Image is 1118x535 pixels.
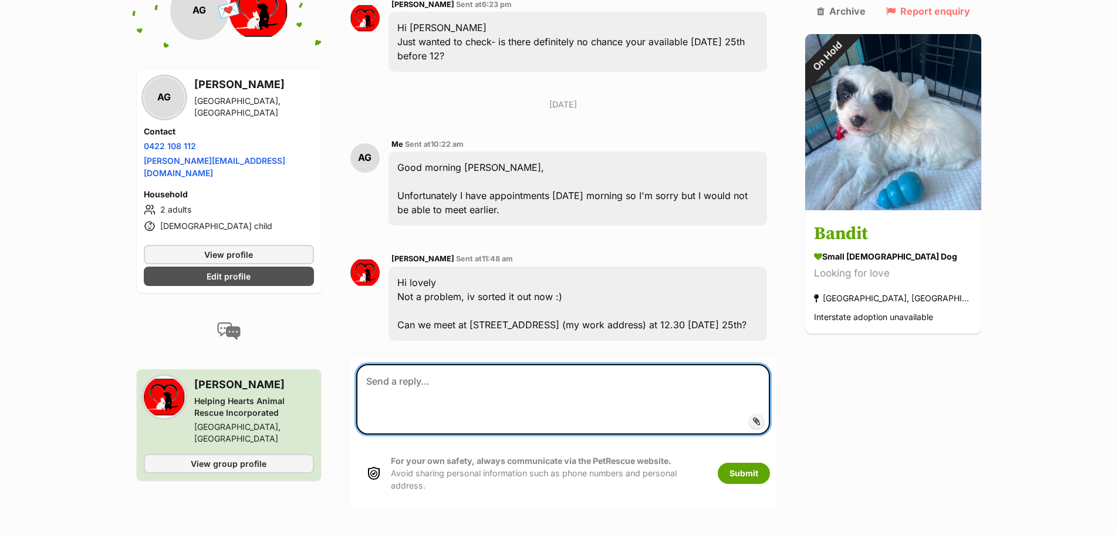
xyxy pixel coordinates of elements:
a: 0422 108 112 [144,141,196,151]
li: 2 adults [144,203,314,217]
p: Avoid sharing personal information such as phone numbers and personal address. [391,455,706,492]
span: Me [391,140,403,149]
div: Helping Hearts Animal Rescue Incorporated [194,395,314,419]
div: [GEOGRAPHIC_DATA], [GEOGRAPHIC_DATA] [194,421,314,445]
div: AG [350,143,380,173]
img: Helping Hearts Animal Rescue Incorporated profile pic [144,376,185,418]
button: Submit [718,463,770,484]
span: View profile [204,248,253,261]
a: Edit profile [144,267,314,286]
a: Report enquiry [886,6,970,16]
a: Archive [817,6,866,16]
strong: For your own safety, always communicate via the PetRescue website. [391,456,671,466]
img: Bandit [805,34,981,210]
h3: Bandit [814,221,972,248]
span: [PERSON_NAME] [391,254,454,263]
div: On Hold [789,18,866,95]
div: [GEOGRAPHIC_DATA], [GEOGRAPHIC_DATA] [194,95,314,119]
li: [DEMOGRAPHIC_DATA] child [144,219,314,233]
div: Looking for love [814,266,972,282]
a: View profile [144,245,314,264]
img: Daniela Matheson profile pic [350,4,380,33]
span: 11:48 am [482,254,513,263]
h3: [PERSON_NAME] [194,376,314,393]
div: Good morning [PERSON_NAME], Unfortunately I have appointments [DATE] morning so I'm sorry but I w... [389,152,768,226]
div: Hi lovely Not a problem, iv sorted it out now :) Can we meet at [STREET_ADDRESS] (my work address... [389,267,768,341]
h3: [PERSON_NAME] [194,76,314,93]
h4: Household [144,189,314,200]
h4: Contact [144,126,314,137]
span: Interstate adoption unavailable [814,312,933,322]
p: [DATE] [350,98,776,110]
span: Sent at [456,254,513,263]
a: [PERSON_NAME][EMAIL_ADDRESS][DOMAIN_NAME] [144,156,285,178]
div: Hi [PERSON_NAME] Just wanted to check- is there definitely no chance your available [DATE] 25th b... [389,12,768,72]
span: View group profile [191,457,266,470]
img: conversation-icon-4a6f8262b818ee0b60e3300018af0b2d0b884aa5de6e9bcb8d3d4eeb1a70a7c4.svg [217,322,241,340]
a: View group profile [144,454,314,473]
div: [GEOGRAPHIC_DATA], [GEOGRAPHIC_DATA] [814,291,972,307]
img: Daniela Matheson profile pic [350,258,380,287]
div: small [DEMOGRAPHIC_DATA] Dog [814,251,972,263]
a: On Hold [805,201,981,213]
a: Bandit small [DEMOGRAPHIC_DATA] Dog Looking for love [GEOGRAPHIC_DATA], [GEOGRAPHIC_DATA] Interst... [805,213,981,334]
span: Sent at [405,140,464,149]
span: 10:22 am [431,140,464,149]
span: Edit profile [207,270,251,282]
div: AG [144,77,185,118]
